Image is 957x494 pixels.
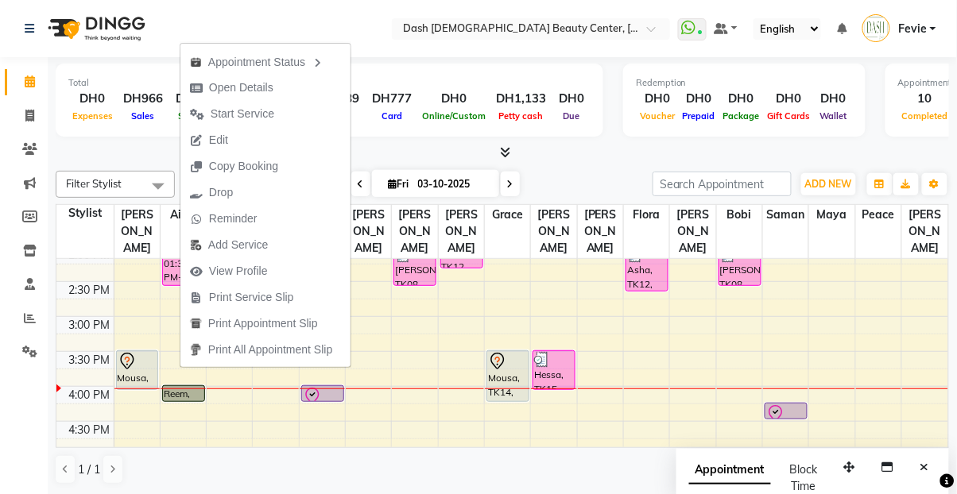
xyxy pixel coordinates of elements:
span: Card [378,110,406,122]
div: DH966 [169,90,222,108]
span: Due [560,110,584,122]
div: 3:00 PM [66,317,114,334]
span: [PERSON_NAME] [531,205,576,258]
div: DH966 [117,90,169,108]
span: Start Service [211,106,274,122]
span: Flora [624,205,669,225]
span: Package [719,110,764,122]
span: Peace [856,205,901,225]
button: ADD NEW [801,173,856,195]
span: Online/Custom [418,110,490,122]
div: Redemption [636,76,853,90]
div: DH0 [679,90,719,108]
div: Reem, TK05, 04:00 PM-04:15 PM, Additional Hair Spa [163,386,204,401]
span: [PERSON_NAME] [439,205,484,258]
span: [PERSON_NAME] [114,205,160,258]
div: DH0 [552,90,591,108]
div: 2:30 PM [66,282,114,299]
span: 1 / 1 [78,461,100,478]
div: Hind, TK16, 04:00 PM-04:15 PM, Eyebrow cut [302,386,343,401]
span: View Profile [209,263,268,280]
button: Close [913,455,936,480]
span: Voucher [636,110,679,122]
div: DH1,133 [490,90,552,108]
div: [PERSON_NAME], TK08, 02:00 PM-02:35 PM, Basic Manicure [719,246,761,285]
div: Asha, TK12, 02:00 PM-02:40 PM, Coffee Scrub [626,246,668,291]
span: Open Details [209,79,273,96]
div: DH0 [764,90,815,108]
span: Edit [209,132,228,149]
span: Print All Appointment Slip [208,342,332,358]
span: Expenses [68,110,117,122]
span: Copy Booking [209,158,278,175]
span: Services [174,110,217,122]
span: Aizel [161,205,206,225]
span: Print Service Slip [209,289,294,306]
span: [PERSON_NAME] [670,205,715,258]
span: Bobi [717,205,762,225]
span: Wallet [816,110,851,122]
img: logo [41,6,149,51]
div: 10 [898,90,952,108]
div: [PERSON_NAME], TK08, 02:00 PM-02:35 PM, Basic Pedicure [394,246,436,285]
span: Print Appointment Slip [208,315,318,332]
div: Mousa, TK14, 03:30 PM-04:15 PM, HS Russian Manicure [487,351,529,401]
span: ADD NEW [805,178,852,190]
input: 2025-10-03 [413,172,493,196]
span: Block Time [790,462,818,493]
span: Appointment [689,456,771,484]
span: [PERSON_NAME] [902,205,948,258]
img: printall.png [190,344,202,356]
span: Petty cash [495,110,548,122]
div: Hind, TK16, 04:15 PM-04:30 PM, [GEOGRAPHIC_DATA] Threading [765,403,807,419]
span: Maya [809,205,854,225]
div: Stylist [56,205,114,222]
span: Fevie [898,21,927,37]
div: 4:00 PM [66,387,114,403]
input: Search Appointment [653,172,792,196]
span: [PERSON_NAME] [346,205,391,258]
div: 4:30 PM [66,422,114,438]
div: Total [68,76,268,90]
span: Completed [898,110,952,122]
div: 3:30 PM [66,352,114,369]
span: Filter Stylist [66,177,122,190]
div: Finance [313,76,591,90]
span: Fri [385,178,413,190]
span: [PERSON_NAME] [578,205,623,258]
div: DH0 [815,90,853,108]
img: add-service.png [190,239,202,251]
img: apt_status.png [190,56,202,68]
span: Sales [128,110,159,122]
div: DH0 [719,90,764,108]
span: Prepaid [679,110,719,122]
div: Mousa, TK14, 03:30 PM-04:05 PM, HS Essential pedicure + Step 6 VOESH [117,351,158,389]
span: Drop [209,184,233,201]
div: Appointment Status [180,48,351,75]
span: Gift Cards [764,110,815,122]
div: Hessa, TK15, 03:30 PM-04:05 PM, Hair Trim,Blowdry Long Hair Under Midback [533,351,575,389]
span: [PERSON_NAME] [392,205,437,258]
span: Grace [485,205,530,225]
span: Saman [763,205,808,225]
div: DH0 [636,90,679,108]
span: Add Service [208,237,268,253]
div: DH777 [366,90,418,108]
span: Reminder [209,210,258,227]
img: Fevie [862,14,890,42]
div: DH0 [418,90,490,108]
img: printapt.png [190,318,202,330]
div: DH0 [68,90,117,108]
